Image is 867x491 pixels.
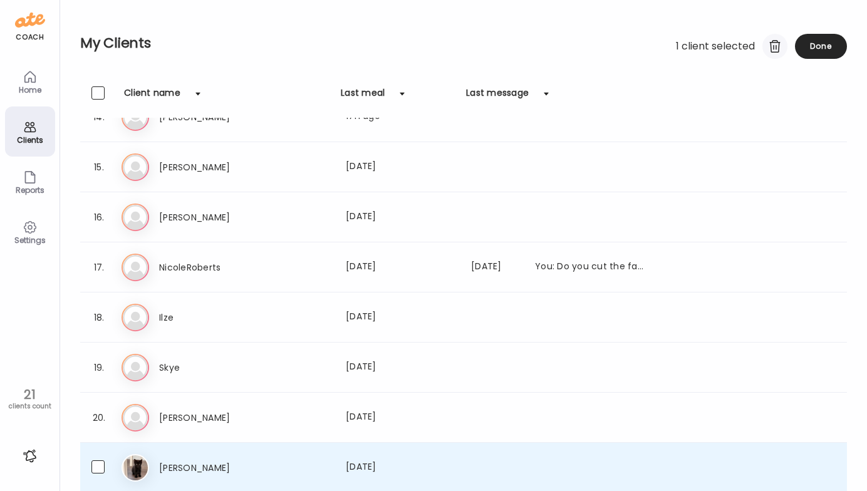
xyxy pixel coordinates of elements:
h3: NicoleRoberts [159,260,269,275]
div: [DATE] [346,310,456,325]
div: [DATE] [346,360,456,375]
div: 18. [91,310,106,325]
div: [DATE] [346,260,456,275]
div: Client name [124,86,180,106]
div: You: Do you cut the fat off this or eat it? [535,260,645,275]
div: Settings [8,236,53,244]
div: Done [795,34,847,59]
div: Last meal [341,86,385,106]
div: [DATE] [471,260,520,275]
h3: Ilze [159,310,269,325]
div: 21 [4,387,55,402]
h2: My Clients [80,34,847,53]
div: 17. [91,260,106,275]
h3: [PERSON_NAME] [159,210,269,225]
div: [DATE] [346,160,456,175]
div: Clients [8,136,53,144]
h3: [PERSON_NAME] [159,410,269,425]
div: 1 client selected [676,39,755,54]
div: Last message [466,86,529,106]
div: 20. [91,410,106,425]
div: [DATE] [346,410,456,425]
div: 19. [91,360,106,375]
div: 16. [91,210,106,225]
h3: Skye [159,360,269,375]
div: coach [16,32,44,43]
div: Home [8,86,53,94]
div: 15. [91,160,106,175]
div: Reports [8,186,53,194]
div: [DATE] [346,460,456,475]
img: ate [15,10,45,30]
div: [DATE] [346,210,456,225]
div: clients count [4,402,55,411]
h3: [PERSON_NAME] [159,460,269,475]
h3: [PERSON_NAME] [159,160,269,175]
